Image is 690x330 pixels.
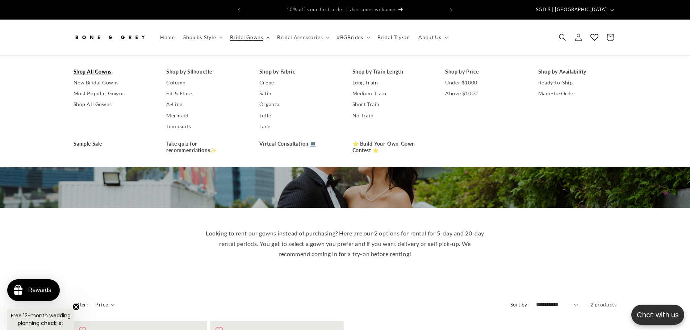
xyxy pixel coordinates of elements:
[166,121,245,132] a: Jumpsuits
[352,66,431,77] a: Shop by Train Length
[631,310,684,320] p: Chat with us
[259,77,338,88] a: Crepe
[95,301,114,308] summary: Price
[7,309,74,330] div: Free 12-month wedding planning checklistClose teaser
[179,30,226,45] summary: Shop by Style
[414,30,451,45] summary: About Us
[445,77,524,88] a: Under $1000
[156,30,179,45] a: Home
[259,110,338,121] a: Tulle
[95,301,108,308] span: Price
[74,77,152,88] a: New Bridal Gowns
[352,138,431,156] a: ⭐ Build-Your-Own-Gown Contest ⭐
[631,305,684,325] button: Open chatbox
[28,287,51,293] div: Rewards
[259,99,338,110] a: Organza
[74,66,152,77] a: Shop All Gowns
[337,34,363,41] span: #BGBrides
[183,34,216,41] span: Shop by Style
[71,27,149,48] a: Bone and Grey Bridal
[166,88,245,99] a: Fit & Flare
[166,110,245,121] a: Mermaid
[538,77,617,88] a: Ready-to-Ship
[443,3,459,17] button: Next announcement
[259,66,338,77] a: Shop by Fabric
[538,88,617,99] a: Made-to-Order
[536,6,607,13] span: SGD $ | [GEOGRAPHIC_DATA]
[373,30,414,45] a: Bridal Try-on
[259,138,338,149] a: Virtual Consultation 💻
[352,77,431,88] a: Long Train
[510,301,529,308] label: Sort by:
[590,301,617,308] span: 2 products
[538,66,617,77] a: Shop by Availability
[230,34,263,41] span: Bridal Gowns
[11,312,71,327] span: Free 12-month wedding planning checklist
[74,138,152,149] a: Sample Sale
[259,121,338,132] a: Lace
[74,99,152,110] a: Shop All Gowns
[445,66,524,77] a: Shop by Price
[74,88,152,99] a: Most Popular Gowns
[287,7,396,12] span: 10% off your first order | Use code: welcome
[555,29,570,45] summary: Search
[273,30,333,45] summary: Bridal Accessories
[277,34,323,41] span: Bridal Accessories
[418,34,441,41] span: About Us
[72,303,80,310] button: Close teaser
[166,99,245,110] a: A-Line
[259,88,338,99] a: Satin
[74,301,88,308] h2: Filter:
[352,110,431,121] a: No Train
[204,228,486,259] p: Looking to rent our gowns instead of purchasing? Here are our 2 options for rental for 5-day and ...
[160,34,175,41] span: Home
[532,3,617,17] button: SGD $ | [GEOGRAPHIC_DATA]
[377,34,410,41] span: Bridal Try-on
[352,88,431,99] a: Medium Train
[166,138,245,156] a: Take quiz for recommendations✨
[445,88,524,99] a: Above $1000
[333,30,373,45] summary: #BGBrides
[231,3,247,17] button: Previous announcement
[74,29,146,45] img: Bone and Grey Bridal
[352,99,431,110] a: Short Train
[166,66,245,77] a: Shop by Silhouette
[226,30,273,45] summary: Bridal Gowns
[166,77,245,88] a: Column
